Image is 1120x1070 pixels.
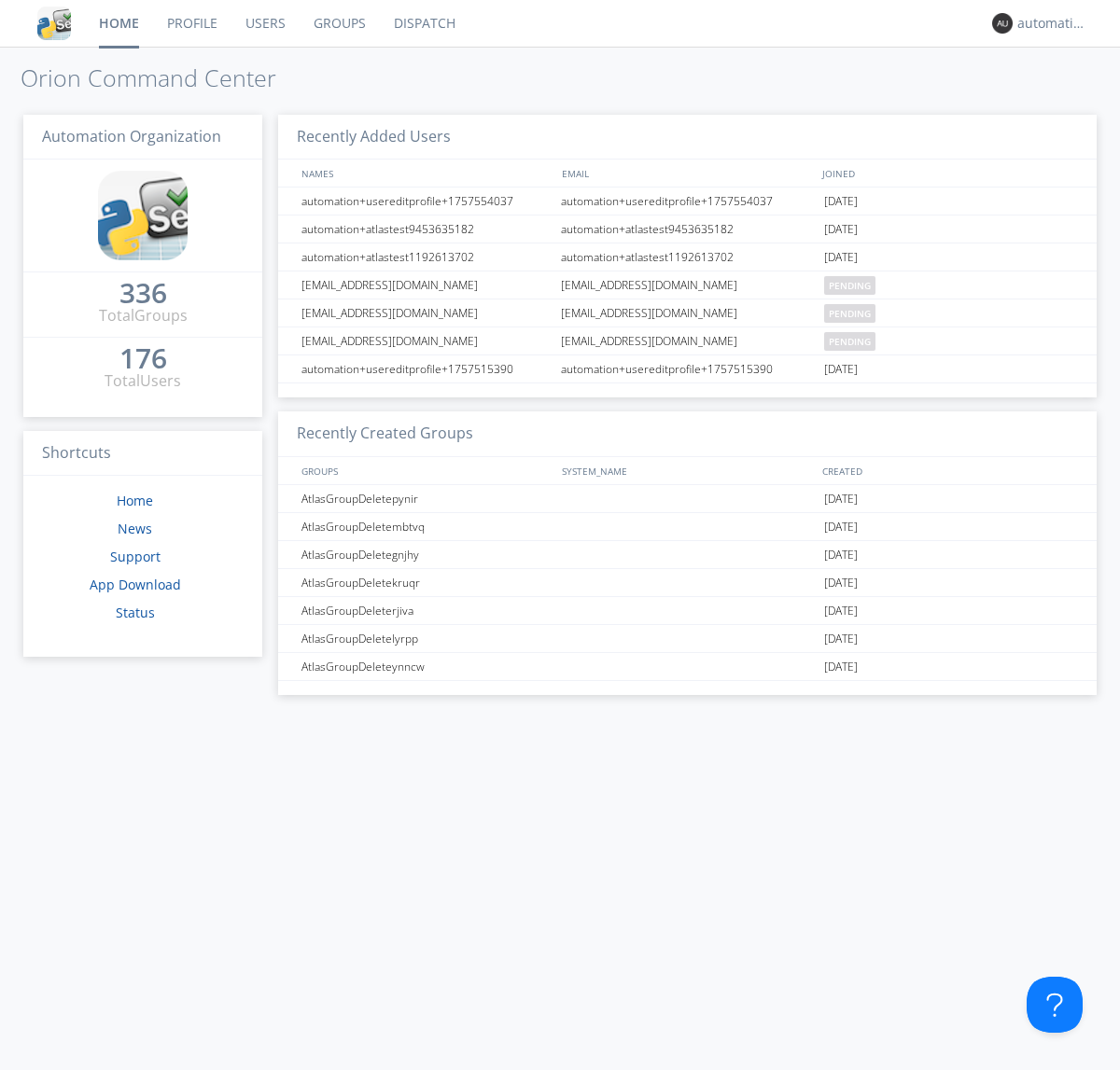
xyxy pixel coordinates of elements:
div: AtlasGroupDeletegnjhy [297,541,555,568]
span: [DATE] [824,355,858,383]
div: AtlasGroupDeletepynir [297,485,555,512]
a: AtlasGroupDeleterjiva[DATE] [278,597,1097,625]
div: automation+usereditprofile+1757554037 [297,188,555,215]
div: automation+usereditprofile+1757554037 [556,188,819,215]
span: [DATE] [824,243,858,271]
a: automation+atlastest1192613702automation+atlastest1192613702[DATE] [278,243,1097,271]
div: automation+atlastest1192613702 [556,243,819,271]
div: [EMAIL_ADDRESS][DOMAIN_NAME] [297,327,555,354]
div: 176 [119,349,167,368]
span: [DATE] [824,653,858,681]
div: CREATED [818,457,1079,484]
span: [DATE] [824,485,858,513]
div: Total Users [105,370,181,392]
span: [DATE] [824,215,858,243]
img: 373638.png [992,13,1013,34]
div: EMAIL [557,160,818,187]
div: AtlasGroupDeletelyrpp [297,625,555,652]
div: AtlasGroupDeletekruqr [297,569,555,596]
div: AtlasGroupDeletembtvq [297,513,555,540]
div: automation+atlastest9453635182 [556,215,819,243]
div: [EMAIL_ADDRESS][DOMAIN_NAME] [297,271,555,299]
a: AtlasGroupDeletepynir[DATE] [278,485,1097,513]
span: [DATE] [824,597,858,625]
div: [EMAIL_ADDRESS][DOMAIN_NAME] [297,299,555,327]
div: Total Groups [99,305,188,327]
span: [DATE] [824,541,858,569]
a: AtlasGroupDeleteynncw[DATE] [278,653,1097,681]
span: [DATE] [824,625,858,653]
div: automation+usereditprofile+1757515390 [297,355,555,382]
div: AtlasGroupDeleteynncw [297,653,555,680]
h3: Recently Added Users [278,115,1097,160]
a: Home [117,492,153,509]
a: AtlasGroupDeletekruqr[DATE] [278,569,1097,597]
span: pending [824,276,875,295]
a: News [118,520,152,537]
a: Status [116,604,155,621]
span: [DATE] [824,513,858,541]
div: GROUPS [297,457,553,484]
div: 336 [119,284,167,302]
a: AtlasGroupDeletembtvq[DATE] [278,513,1097,541]
span: pending [824,332,875,351]
a: App Download [90,576,181,593]
div: automation+atlastest9453635182 [297,215,555,243]
a: 176 [119,349,167,370]
a: [EMAIL_ADDRESS][DOMAIN_NAME][EMAIL_ADDRESS][DOMAIN_NAME]pending [278,271,1097,299]
div: automation+atlastest1192613702 [297,243,555,271]
h3: Recently Created Groups [278,411,1097,457]
a: AtlasGroupDeletelyrpp[DATE] [278,625,1097,653]
div: [EMAIL_ADDRESS][DOMAIN_NAME] [556,271,819,299]
img: cddb5a64eb264b2086981ab96f4c1ba7 [37,7,71,40]
span: pending [824,304,875,323]
span: [DATE] [824,188,858,215]
a: [EMAIL_ADDRESS][DOMAIN_NAME][EMAIL_ADDRESS][DOMAIN_NAME]pending [278,299,1097,327]
a: automation+usereditprofile+1757515390automation+usereditprofile+1757515390[DATE] [278,355,1097,383]
a: [EMAIL_ADDRESS][DOMAIN_NAME][EMAIL_ADDRESS][DOMAIN_NAME]pending [278,327,1097,355]
div: [EMAIL_ADDRESS][DOMAIN_NAME] [556,299,819,327]
div: [EMAIL_ADDRESS][DOMAIN_NAME] [556,327,819,354]
div: AtlasGroupDeleterjiva [297,597,555,624]
a: Support [110,548,161,565]
div: NAMES [297,160,553,187]
span: Automation Organization [42,126,221,146]
span: [DATE] [824,569,858,597]
a: 336 [119,284,167,305]
h3: Shortcuts [23,431,262,477]
img: cddb5a64eb264b2086981ab96f4c1ba7 [98,171,188,260]
div: automation+atlas0020 [1017,14,1087,33]
div: JOINED [818,160,1079,187]
iframe: Toggle Customer Support [1027,977,1083,1033]
a: automation+atlastest9453635182automation+atlastest9453635182[DATE] [278,215,1097,243]
div: SYSTEM_NAME [557,457,818,484]
a: automation+usereditprofile+1757554037automation+usereditprofile+1757554037[DATE] [278,188,1097,215]
a: AtlasGroupDeletegnjhy[DATE] [278,541,1097,569]
div: automation+usereditprofile+1757515390 [556,355,819,382]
